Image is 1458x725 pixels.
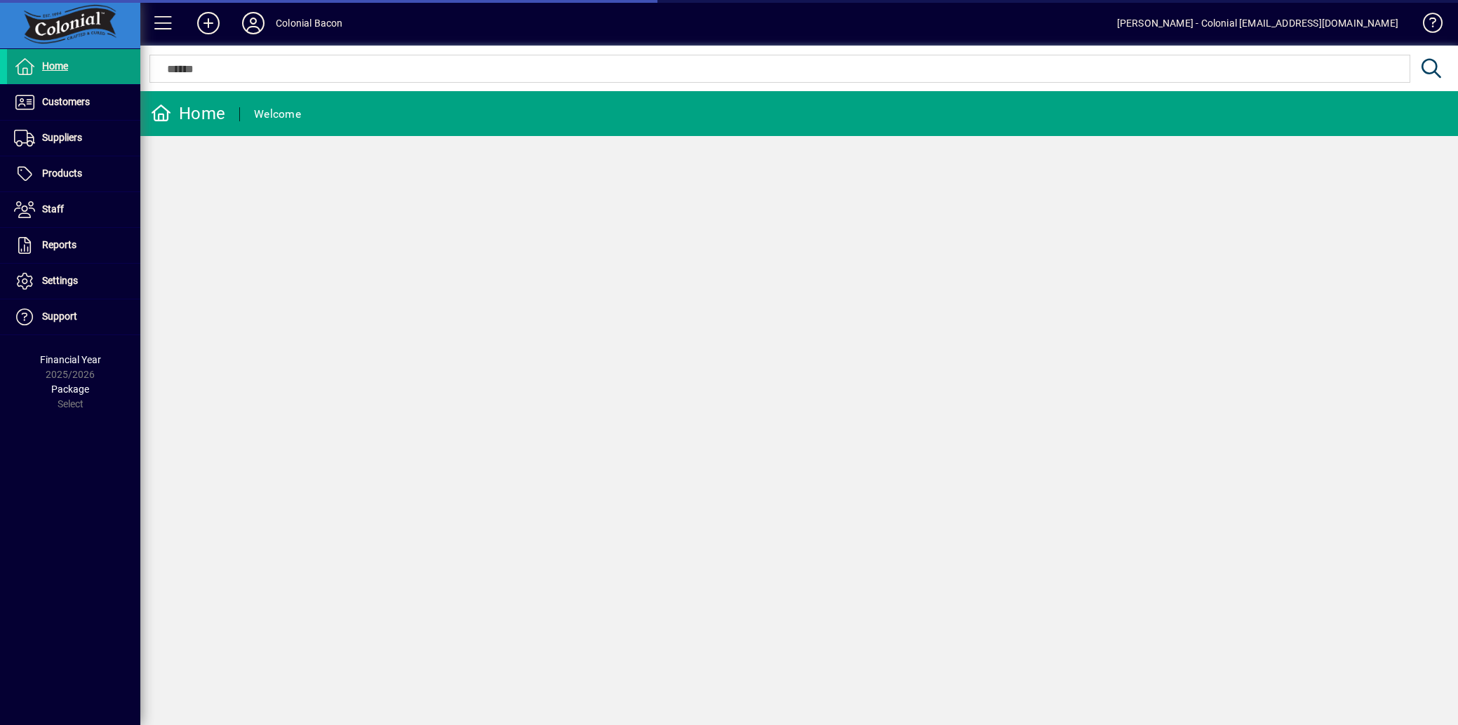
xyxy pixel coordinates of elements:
[42,311,77,322] span: Support
[254,103,301,126] div: Welcome
[7,299,140,334] a: Support
[42,168,82,179] span: Products
[42,239,76,250] span: Reports
[1412,3,1440,48] a: Knowledge Base
[42,275,78,286] span: Settings
[7,228,140,263] a: Reports
[42,96,90,107] span: Customers
[7,192,140,227] a: Staff
[40,354,101,365] span: Financial Year
[7,264,140,299] a: Settings
[7,85,140,120] a: Customers
[7,121,140,156] a: Suppliers
[42,132,82,143] span: Suppliers
[7,156,140,191] a: Products
[1117,12,1398,34] div: [PERSON_NAME] - Colonial [EMAIL_ADDRESS][DOMAIN_NAME]
[51,384,89,395] span: Package
[151,102,225,125] div: Home
[42,60,68,72] span: Home
[42,203,64,215] span: Staff
[186,11,231,36] button: Add
[276,12,342,34] div: Colonial Bacon
[231,11,276,36] button: Profile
